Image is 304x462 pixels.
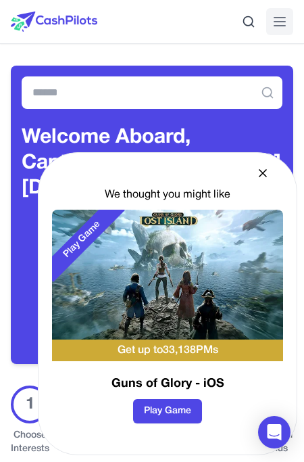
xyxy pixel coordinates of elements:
h3: Welcome Aboard, Captain [EMAIL_ADDRESS][DOMAIN_NAME]! [22,125,282,202]
div: We thought you might like [52,187,283,203]
h3: Guns of Glory - iOS [52,375,283,394]
div: Play Game [40,197,125,282]
div: Choose Interests [11,429,49,456]
img: Guns of Glory - iOS [52,210,283,340]
img: Header decoration [11,229,293,364]
button: Play Game [133,399,202,423]
div: Open Intercom Messenger [258,416,290,448]
img: CashPilots Logo [11,11,97,32]
div: 1 [11,386,49,423]
div: Get up to 33,138 PMs [52,340,283,361]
